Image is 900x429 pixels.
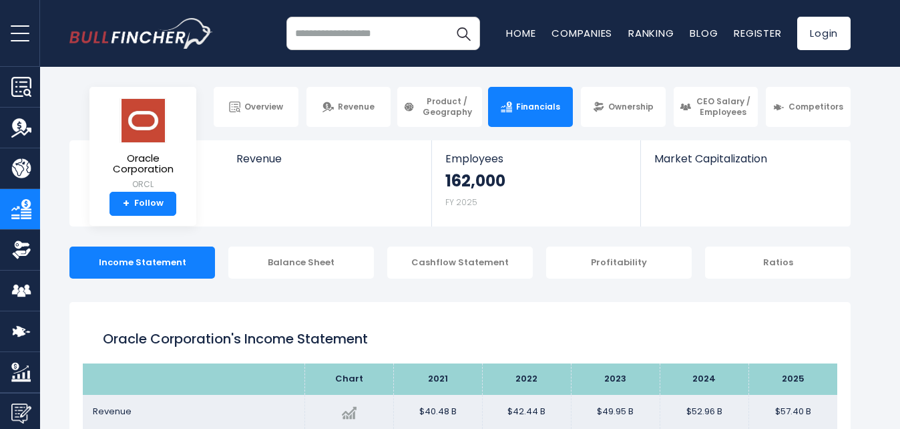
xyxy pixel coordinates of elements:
[69,18,213,49] a: Go to homepage
[432,140,640,227] a: Employees 162,000 FY 2025
[397,87,482,127] a: Product / Geography
[123,198,130,210] strong: +
[223,140,432,188] a: Revenue
[766,87,851,127] a: Competitors
[516,102,560,112] span: Financials
[705,247,851,279] div: Ratios
[660,395,748,429] td: $52.96 B
[482,395,571,429] td: $42.44 B
[99,98,186,192] a: Oracle Corporation ORCL
[387,247,533,279] div: Cashflow Statement
[551,26,612,40] a: Companies
[690,26,718,40] a: Blog
[69,247,215,279] div: Income Statement
[654,152,836,165] span: Market Capitalization
[393,364,482,395] th: 2021
[236,152,419,165] span: Revenue
[445,152,626,165] span: Employees
[244,102,283,112] span: Overview
[506,26,535,40] a: Home
[748,395,837,429] td: $57.40 B
[214,87,298,127] a: Overview
[660,364,748,395] th: 2024
[546,247,692,279] div: Profitability
[571,364,660,395] th: 2023
[608,102,654,112] span: Ownership
[69,18,213,49] img: bullfincher logo
[445,170,505,191] strong: 162,000
[789,102,843,112] span: Competitors
[447,17,480,50] button: Search
[734,26,781,40] a: Register
[797,17,851,50] a: Login
[695,96,752,117] span: CEO Salary / Employees
[100,153,186,175] span: Oracle Corporation
[93,405,132,418] span: Revenue
[100,178,186,190] small: ORCL
[304,364,393,395] th: Chart
[338,102,375,112] span: Revenue
[581,87,666,127] a: Ownership
[628,26,674,40] a: Ranking
[103,329,817,349] h1: Oracle Corporation's Income Statement
[419,96,476,117] span: Product / Geography
[228,247,374,279] div: Balance Sheet
[571,395,660,429] td: $49.95 B
[748,364,837,395] th: 2025
[488,87,573,127] a: Financials
[306,87,391,127] a: Revenue
[641,140,849,188] a: Market Capitalization
[482,364,571,395] th: 2022
[393,395,482,429] td: $40.48 B
[109,192,176,216] a: +Follow
[445,196,477,208] small: FY 2025
[674,87,758,127] a: CEO Salary / Employees
[11,240,31,260] img: Ownership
